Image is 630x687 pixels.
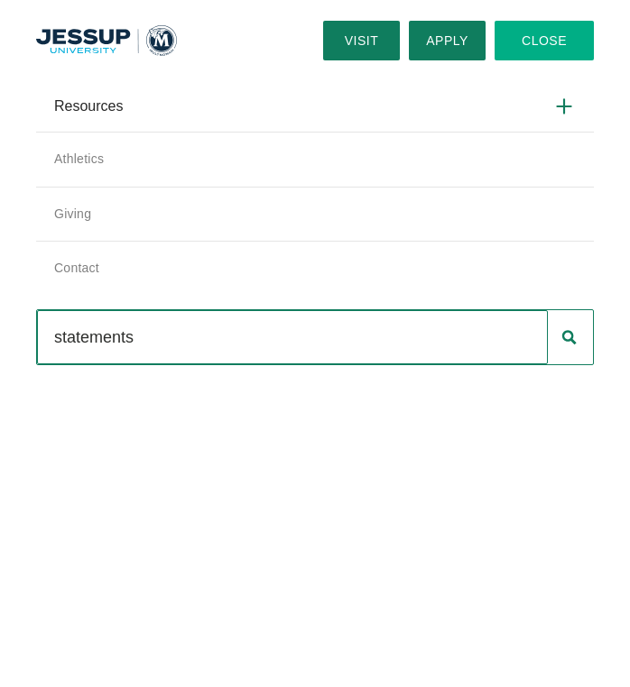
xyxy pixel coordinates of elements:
[36,25,177,57] img: Multnomah University Logo
[36,132,594,187] a: Athletics
[323,21,400,60] a: Visit
[36,241,594,296] a: Contact
[36,187,594,242] a: Giving
[36,25,177,57] a: Home
[54,97,123,115] span: Resources
[37,310,548,364] input: Search
[409,21,486,60] a: Apply
[495,21,594,60] button: Close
